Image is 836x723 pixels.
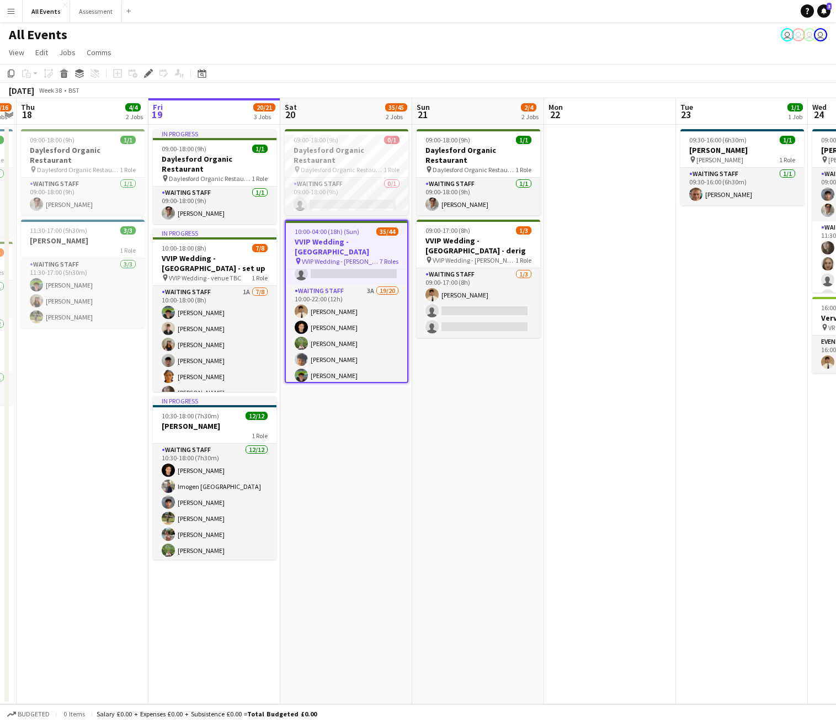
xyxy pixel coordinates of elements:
[254,113,275,121] div: 3 Jobs
[433,166,515,174] span: Daylesford Organic Restaurant
[680,168,804,205] app-card-role: Waiting Staff1/109:30-16:00 (6h30m)[PERSON_NAME]
[516,136,531,144] span: 1/1
[515,166,531,174] span: 1 Role
[295,227,359,236] span: 10:00-04:00 (18h) (Sun)
[162,412,219,420] span: 10:30-18:00 (7h30m)
[21,145,145,165] h3: Daylesford Organic Restaurant
[21,220,145,328] app-job-card: 11:30-17:00 (5h30m)3/3[PERSON_NAME]1 RoleWaiting Staff3/311:30-17:00 (5h30m)[PERSON_NAME][PERSON_...
[415,108,430,121] span: 21
[153,253,276,273] h3: VVIP Wedding - [GEOGRAPHIC_DATA] - set up
[68,86,79,94] div: BST
[521,113,539,121] div: 2 Jobs
[55,45,80,60] a: Jobs
[120,136,136,144] span: 1/1
[153,129,276,224] div: In progress09:00-18:00 (9h)1/1Daylesford Organic Restaurant Daylesford Organic Restaurant1 RoleWa...
[153,444,276,657] app-card-role: Waiting Staff12/1210:30-18:00 (7h30m)[PERSON_NAME]Imogen [GEOGRAPHIC_DATA][PERSON_NAME][PERSON_NA...
[384,166,400,174] span: 1 Role
[294,136,338,144] span: 09:00-18:00 (9h)
[680,102,693,112] span: Tue
[9,26,67,43] h1: All Events
[153,129,276,138] div: In progress
[788,113,802,121] div: 1 Job
[120,166,136,174] span: 1 Role
[803,28,816,41] app-user-avatar: Nathan Wong
[286,237,407,257] h3: VVIP Wedding - [GEOGRAPHIC_DATA]
[4,45,29,60] a: View
[549,102,563,112] span: Mon
[384,136,400,144] span: 0/1
[9,85,34,96] div: [DATE]
[679,108,693,121] span: 23
[125,103,141,111] span: 4/4
[286,285,407,630] app-card-role: Waiting Staff3A19/2010:00-22:00 (12h)[PERSON_NAME][PERSON_NAME][PERSON_NAME][PERSON_NAME][PERSON_...
[70,1,122,22] button: Assessment
[380,257,398,265] span: 7 Roles
[417,145,540,165] h3: Daylesford Organic Restaurant
[253,103,275,111] span: 20/21
[515,256,531,264] span: 1 Role
[252,174,268,183] span: 1 Role
[151,108,163,121] span: 19
[827,3,832,10] span: 3
[87,47,111,57] span: Comms
[779,156,795,164] span: 1 Role
[811,108,827,121] span: 24
[18,710,50,718] span: Budgeted
[302,257,380,265] span: VVIP Wedding - [PERSON_NAME][GEOGRAPHIC_DATA][PERSON_NAME]
[31,45,52,60] a: Edit
[285,178,408,215] app-card-role: Waiting Staff0/109:00-18:00 (9h)
[516,226,531,235] span: 1/3
[285,145,408,165] h3: Daylesford Organic Restaurant
[812,102,827,112] span: Wed
[21,129,145,215] div: 09:00-18:00 (9h)1/1Daylesford Organic Restaurant Daylesford Organic Restaurant1 RoleWaiting Staff...
[23,1,70,22] button: All Events
[153,286,276,435] app-card-role: Waiting Staff1A7/810:00-18:00 (8h)[PERSON_NAME][PERSON_NAME][PERSON_NAME][PERSON_NAME][PERSON_NAM...
[417,220,540,338] div: 09:00-17:00 (8h)1/3VVIP Wedding - [GEOGRAPHIC_DATA] - derig VVIP Wedding - [PERSON_NAME][GEOGRAPH...
[780,136,795,144] span: 1/1
[82,45,116,60] a: Comms
[97,710,317,718] div: Salary £0.00 + Expenses £0.00 + Subsistence £0.00 =
[417,268,540,338] app-card-role: Waiting Staff1/309:00-17:00 (8h)[PERSON_NAME]
[817,4,830,18] a: 3
[285,220,408,383] app-job-card: 10:00-04:00 (18h) (Sun)35/44VVIP Wedding - [GEOGRAPHIC_DATA] VVIP Wedding - [PERSON_NAME][GEOGRAP...
[246,412,268,420] span: 12/12
[376,227,398,236] span: 35/44
[521,103,536,111] span: 2/4
[417,102,430,112] span: Sun
[417,178,540,215] app-card-role: Waiting Staff1/109:00-18:00 (9h)[PERSON_NAME]
[153,228,276,392] app-job-card: In progress10:00-18:00 (8h)7/8VVIP Wedding - [GEOGRAPHIC_DATA] - set up VVIP Wedding - venue TBC1...
[252,274,268,282] span: 1 Role
[252,145,268,153] span: 1/1
[285,102,297,112] span: Sat
[301,166,384,174] span: Daylesford Organic Restaurant
[252,432,268,440] span: 1 Role
[285,129,408,215] app-job-card: 09:00-18:00 (9h)0/1Daylesford Organic Restaurant Daylesford Organic Restaurant1 RoleWaiting Staff...
[153,396,276,560] app-job-card: In progress10:30-18:00 (7h30m)12/12[PERSON_NAME]1 RoleWaiting Staff12/1210:30-18:00 (7h30m)[PERSO...
[19,108,35,121] span: 18
[35,47,48,57] span: Edit
[252,244,268,252] span: 7/8
[792,28,805,41] app-user-avatar: Nathan Wong
[162,145,206,153] span: 09:00-18:00 (9h)
[153,102,163,112] span: Fri
[21,236,145,246] h3: [PERSON_NAME]
[120,226,136,235] span: 3/3
[547,108,563,121] span: 22
[21,178,145,215] app-card-role: Waiting Staff1/109:00-18:00 (9h)[PERSON_NAME]
[61,710,87,718] span: 0 items
[21,102,35,112] span: Thu
[417,129,540,215] app-job-card: 09:00-18:00 (9h)1/1Daylesford Organic Restaurant Daylesford Organic Restaurant1 RoleWaiting Staff...
[153,154,276,174] h3: Daylesford Organic Restaurant
[680,129,804,205] app-job-card: 09:30-16:00 (6h30m)1/1[PERSON_NAME] [PERSON_NAME]1 RoleWaiting Staff1/109:30-16:00 (6h30m)[PERSON...
[9,47,24,57] span: View
[126,113,143,121] div: 2 Jobs
[680,145,804,155] h3: [PERSON_NAME]
[696,156,743,164] span: [PERSON_NAME]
